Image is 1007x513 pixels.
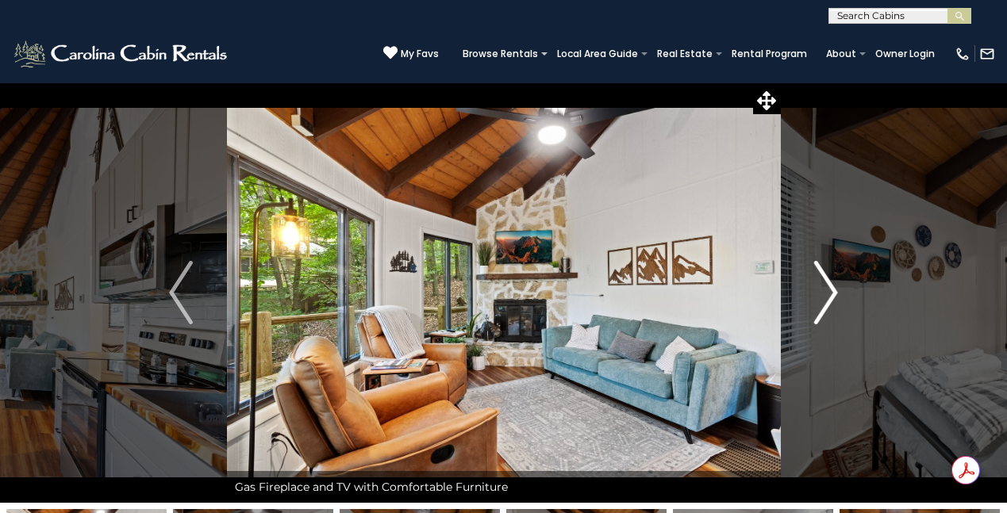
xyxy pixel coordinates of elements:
[455,43,546,65] a: Browse Rentals
[979,46,995,62] img: mail-regular-white.png
[780,82,872,503] button: Next
[818,43,864,65] a: About
[724,43,815,65] a: Rental Program
[867,43,943,65] a: Owner Login
[814,261,838,324] img: arrow
[401,47,439,61] span: My Favs
[383,45,439,62] a: My Favs
[169,261,193,324] img: arrow
[227,471,781,503] div: Gas Fireplace and TV with Comfortable Furniture
[955,46,970,62] img: phone-regular-white.png
[549,43,646,65] a: Local Area Guide
[12,38,232,70] img: White-1-2.png
[135,82,227,503] button: Previous
[649,43,721,65] a: Real Estate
